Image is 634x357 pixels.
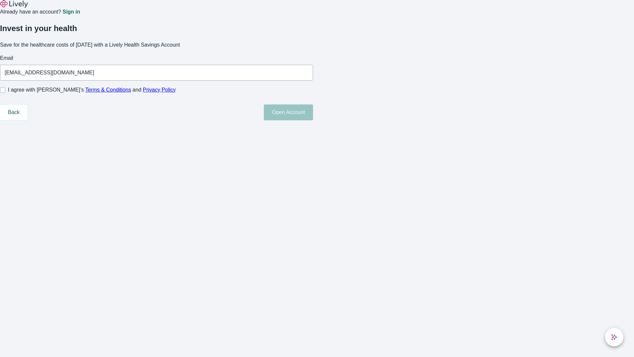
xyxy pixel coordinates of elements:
a: Sign in [62,9,80,15]
a: Privacy Policy [143,87,176,93]
svg: Lively AI Assistant [611,334,617,340]
a: Terms & Conditions [85,87,131,93]
span: I agree with [PERSON_NAME]’s and [8,86,176,94]
button: chat [605,328,623,346]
